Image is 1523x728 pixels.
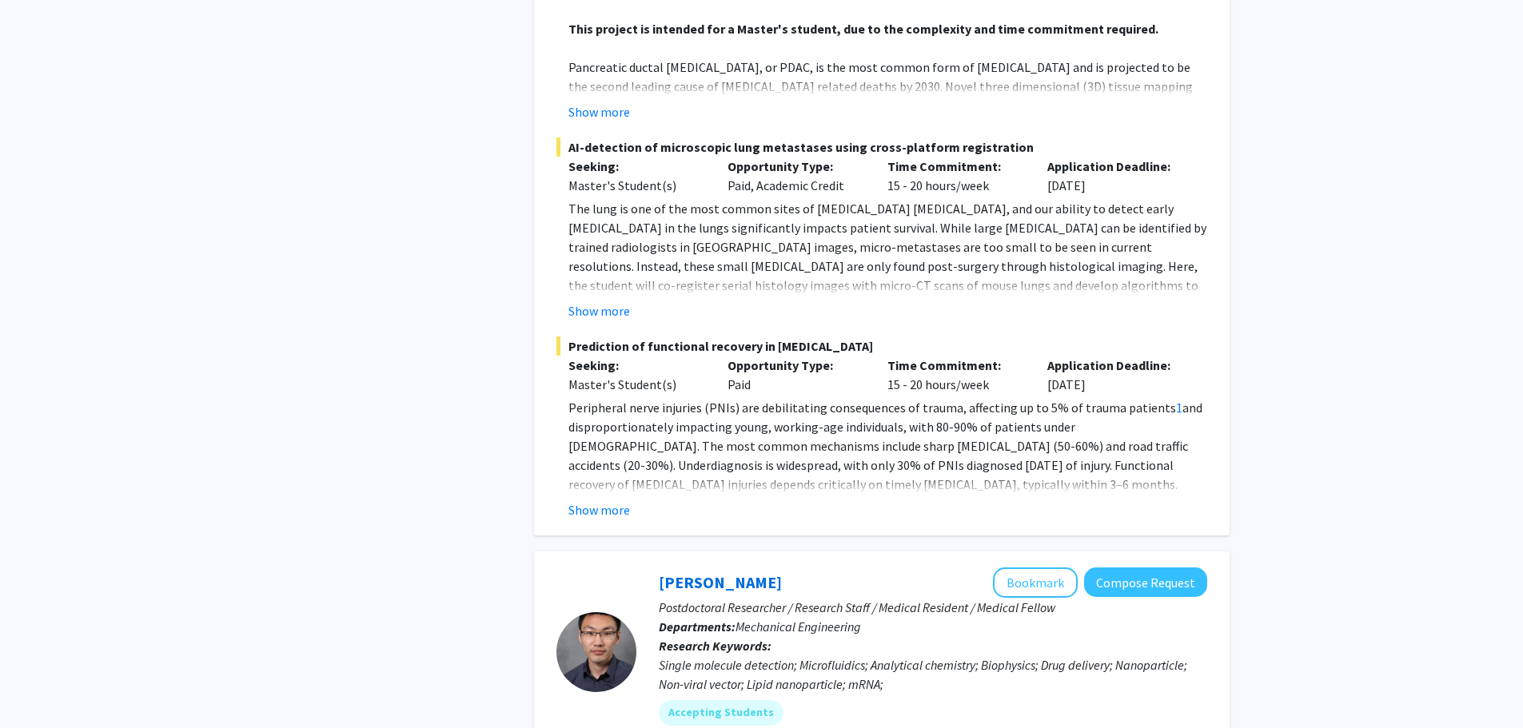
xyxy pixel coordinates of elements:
[556,336,1207,356] span: Prediction of functional recovery in [MEDICAL_DATA]
[728,157,863,176] p: Opportunity Type:
[568,400,1202,492] span: and disproportionately impacting young, working-age individuals, with 80-90% of patients under [D...
[1035,356,1195,394] div: [DATE]
[1047,356,1183,375] p: Application Deadline:
[12,656,68,716] iframe: Chat
[568,301,630,320] button: Show more
[1084,567,1207,597] button: Compose Request to Sixuan Li
[659,638,771,654] b: Research Keywords:
[659,572,782,592] a: [PERSON_NAME]
[568,400,1176,416] span: Peripheral nerve injuries (PNIs) are debilitating consequences of trauma, affecting up to 5% of t...
[568,157,704,176] p: Seeking:
[716,157,875,195] div: Paid, Academic Credit
[659,619,736,635] b: Departments:
[1035,157,1195,195] div: [DATE]
[659,598,1207,617] p: Postdoctoral Researcher / Research Staff / Medical Resident / Medical Fellow
[728,356,863,375] p: Opportunity Type:
[716,356,875,394] div: Paid
[568,21,1158,37] strong: This project is intended for a Master's student, due to the complexity and time commitment required.
[875,356,1035,394] div: 15 - 20 hours/week
[659,700,783,726] mat-chip: Accepting Students
[993,567,1078,598] button: Add Sixuan Li to Bookmarks
[568,375,704,394] div: Master's Student(s)
[568,176,704,195] div: Master's Student(s)
[887,356,1023,375] p: Time Commitment:
[887,157,1023,176] p: Time Commitment:
[875,157,1035,195] div: 15 - 20 hours/week
[568,500,630,519] button: Show more
[568,58,1207,192] p: Pancreatic ductal [MEDICAL_DATA], or PDAC, is the most common form of [MEDICAL_DATA] and is proje...
[659,655,1207,694] div: Single molecule detection; Microfluidics; Analytical chemistry; Biophysics; Drug delivery; Nanopa...
[568,102,630,121] button: Show more
[736,619,861,635] span: Mechanical Engineering
[1176,400,1182,416] a: 1
[1047,157,1183,176] p: Application Deadline:
[568,356,704,375] p: Seeking:
[568,199,1207,372] p: The lung is one of the most common sites of [MEDICAL_DATA] [MEDICAL_DATA], and our ability to det...
[556,137,1207,157] span: AI-detection of microscopic lung metastases using cross-platform registration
